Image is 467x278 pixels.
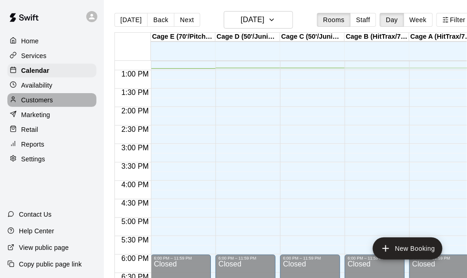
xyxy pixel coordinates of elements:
span: 1:30 PM [119,89,151,96]
h6: [DATE] [241,13,264,26]
a: Reports [7,137,96,151]
button: Next [174,13,200,27]
div: 6:00 PM – 11:59 PM [347,256,402,260]
a: Availability [7,78,96,92]
button: Back [147,13,174,27]
a: Services [7,49,96,63]
span: 5:30 PM [119,236,151,244]
div: Cage D (50'/Junior Hack) [216,33,280,41]
a: Calendar [7,64,96,77]
p: Copy public page link [19,260,82,269]
p: Retail [21,125,38,134]
span: 3:00 PM [119,144,151,152]
div: Cage E (70'/Pitching Mound/Junior Hack Attack) [151,33,216,41]
button: Staff [350,13,377,27]
a: Settings [7,152,96,166]
button: Day [380,13,404,27]
p: Availability [21,81,53,90]
a: Retail [7,123,96,136]
button: [DATE] [224,11,293,29]
p: Customers [21,95,53,105]
a: Home [7,34,96,48]
span: 1:00 PM [119,70,151,78]
span: 4:00 PM [119,181,151,189]
span: 2:00 PM [119,107,151,115]
button: add [373,237,443,260]
span: 2:30 PM [119,125,151,133]
a: Customers [7,93,96,107]
p: Calendar [21,66,49,75]
div: 6:00 PM – 11:59 PM [283,256,337,260]
p: View public page [19,243,69,252]
span: 3:30 PM [119,162,151,170]
p: Reports [21,140,44,149]
div: 6:00 PM – 11:59 PM [154,256,208,260]
p: Home [21,36,39,46]
span: 6:00 PM [119,254,151,262]
p: Marketing [21,110,50,119]
div: Cage B (HitTrax/70'/Hack Attack/Pitching Mound) [345,33,409,41]
span: 5:00 PM [119,218,151,225]
button: [DATE] [114,13,148,27]
p: Contact Us [19,210,52,219]
button: Rooms [317,13,350,27]
p: Services [21,51,47,60]
p: Help Center [19,226,54,236]
button: Week [404,13,433,27]
p: Settings [21,154,45,164]
a: Marketing [7,108,96,122]
span: 4:30 PM [119,199,151,207]
div: Cage C (50'/Junior Hack) [280,33,345,41]
div: 6:00 PM – 11:59 PM [218,256,273,260]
